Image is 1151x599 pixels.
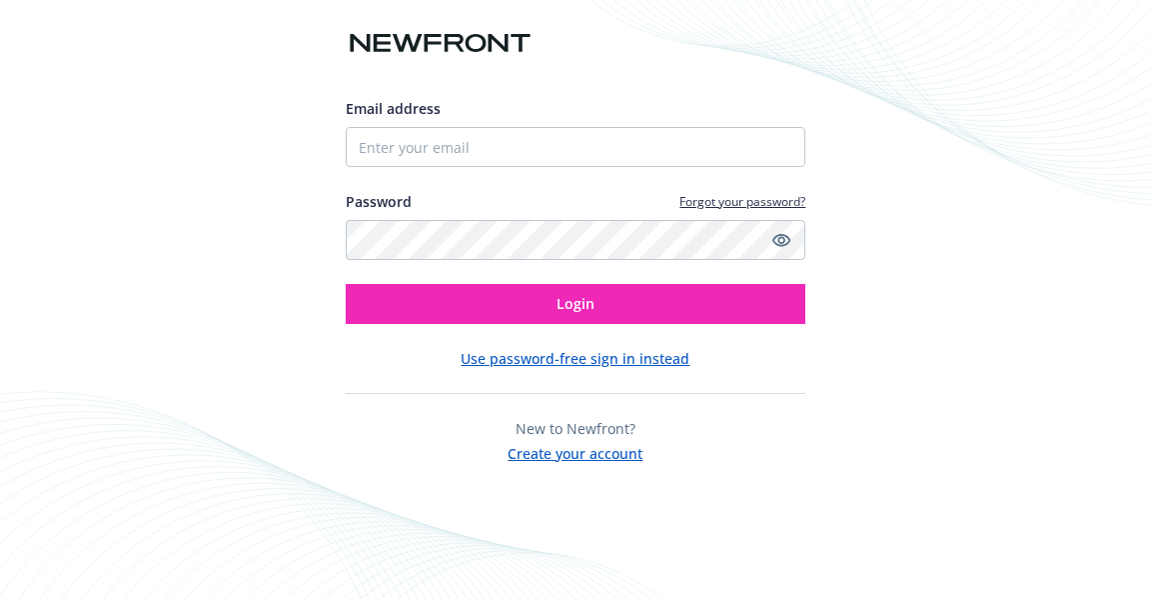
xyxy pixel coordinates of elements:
[508,439,642,464] button: Create your account
[557,294,594,313] span: Login
[346,127,806,167] input: Enter your email
[516,419,635,438] span: New to Newfront?
[461,348,689,369] button: Use password-free sign in instead
[679,193,805,210] a: Forgot your password?
[346,26,535,61] img: Newfront logo
[346,220,806,260] input: Enter your password
[769,228,793,252] a: Show password
[346,99,441,118] span: Email address
[346,191,412,212] label: Password
[346,284,806,324] button: Login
